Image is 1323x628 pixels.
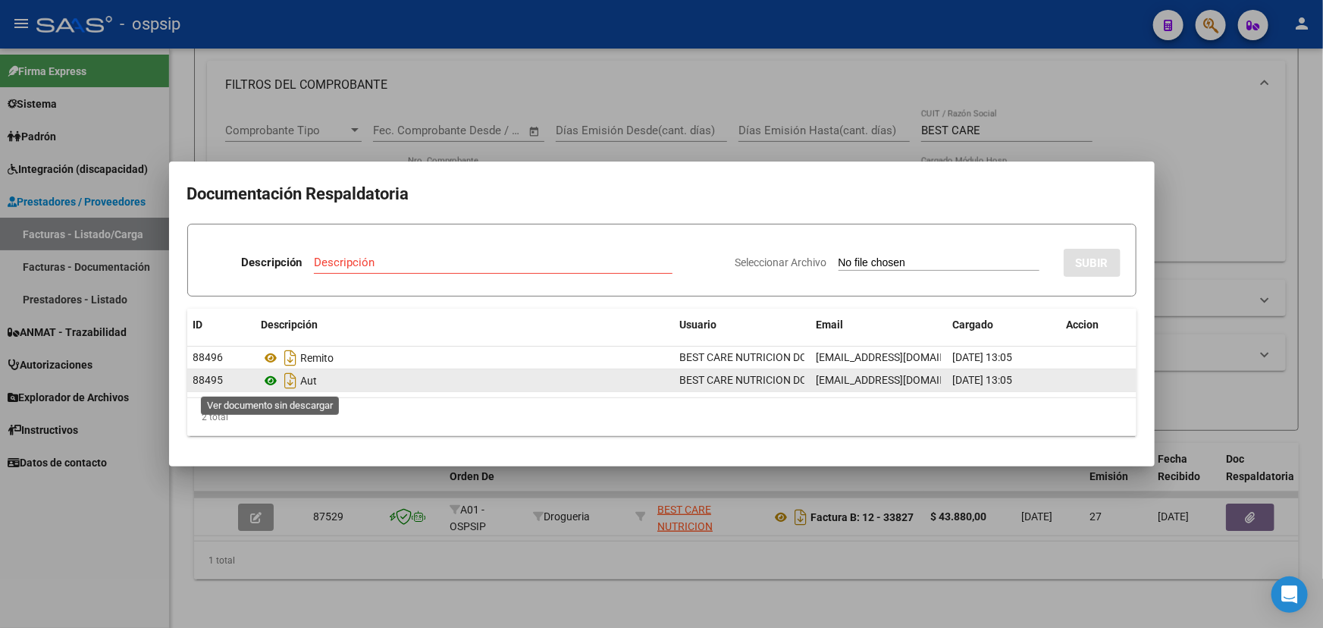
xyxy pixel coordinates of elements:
[953,374,1013,386] span: [DATE] 13:05
[262,319,318,331] span: Descripción
[281,346,301,370] i: Descargar documento
[1064,249,1121,277] button: SUBIR
[1271,576,1308,613] div: Open Intercom Messenger
[674,309,810,341] datatable-header-cell: Usuario
[187,398,1136,436] div: 2 total
[187,309,256,341] datatable-header-cell: ID
[193,319,203,331] span: ID
[680,319,717,331] span: Usuario
[187,180,1136,209] h2: Documentación Respaldatoria
[281,369,301,393] i: Descargar documento
[817,374,985,386] span: [EMAIL_ADDRESS][DOMAIN_NAME]
[241,254,302,272] p: Descripción
[193,351,224,363] span: 88496
[817,351,985,363] span: [EMAIL_ADDRESS][DOMAIN_NAME]
[193,374,224,386] span: 88495
[262,346,668,370] div: Remito
[256,309,674,341] datatable-header-cell: Descripción
[953,319,994,331] span: Cargado
[810,309,947,341] datatable-header-cell: Email
[1067,319,1099,331] span: Accion
[680,374,886,386] span: BEST CARE NUTRICION DOMICILIARIA S.A -
[262,369,668,393] div: Aut
[953,351,1013,363] span: [DATE] 13:05
[947,309,1061,341] datatable-header-cell: Cargado
[1061,309,1136,341] datatable-header-cell: Accion
[817,319,844,331] span: Email
[680,351,886,363] span: BEST CARE NUTRICION DOMICILIARIA S.A -
[735,256,827,268] span: Seleccionar Archivo
[1076,256,1108,270] span: SUBIR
